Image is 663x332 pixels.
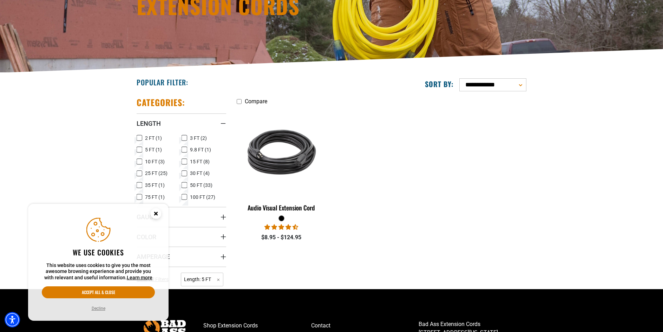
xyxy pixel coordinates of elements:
summary: Amperage [137,247,226,266]
label: Sort by: [425,79,454,89]
span: 50 FT (33) [190,183,212,188]
a: Shop Extension Cords [203,320,311,331]
span: Length: 5 FT [181,273,223,286]
span: Compare [245,98,267,105]
span: 25 FT (25) [145,171,168,176]
span: 15 FT (8) [190,159,210,164]
span: 10 FT (3) [145,159,165,164]
span: 35 FT (1) [145,183,165,188]
button: Decline [90,305,107,312]
a: This website uses cookies to give you the most awesome browsing experience and provide you with r... [127,275,152,280]
h2: We use cookies [42,248,155,257]
img: black [237,112,326,193]
button: Accept all & close [42,286,155,298]
button: Close this option [143,204,169,226]
a: Length: 5 FT [181,276,223,282]
h2: Categories: [137,97,185,108]
span: 2 FT (1) [145,136,162,141]
summary: Color [137,227,226,247]
span: 75 FT (1) [145,195,165,200]
span: 100 FT (27) [190,195,215,200]
div: Accessibility Menu [5,312,20,327]
span: 30 FT (4) [190,171,210,176]
div: $8.95 - $124.95 [237,233,326,242]
summary: Length [137,113,226,133]
span: 4.70 stars [264,224,298,230]
span: 3 FT (2) [190,136,207,141]
summary: Gauge [137,207,226,227]
p: This website uses cookies to give you the most awesome browsing experience and provide you with r... [42,262,155,281]
span: 9.8 FT (1) [190,147,211,152]
a: black Audio Visual Extension Cord [237,108,326,215]
h2: Popular Filter: [137,78,188,87]
div: Audio Visual Extension Cord [237,204,326,211]
a: Contact [311,320,419,331]
span: Length [137,119,161,128]
span: 5 FT (1) [145,147,162,152]
aside: Cookie Consent [28,204,169,321]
